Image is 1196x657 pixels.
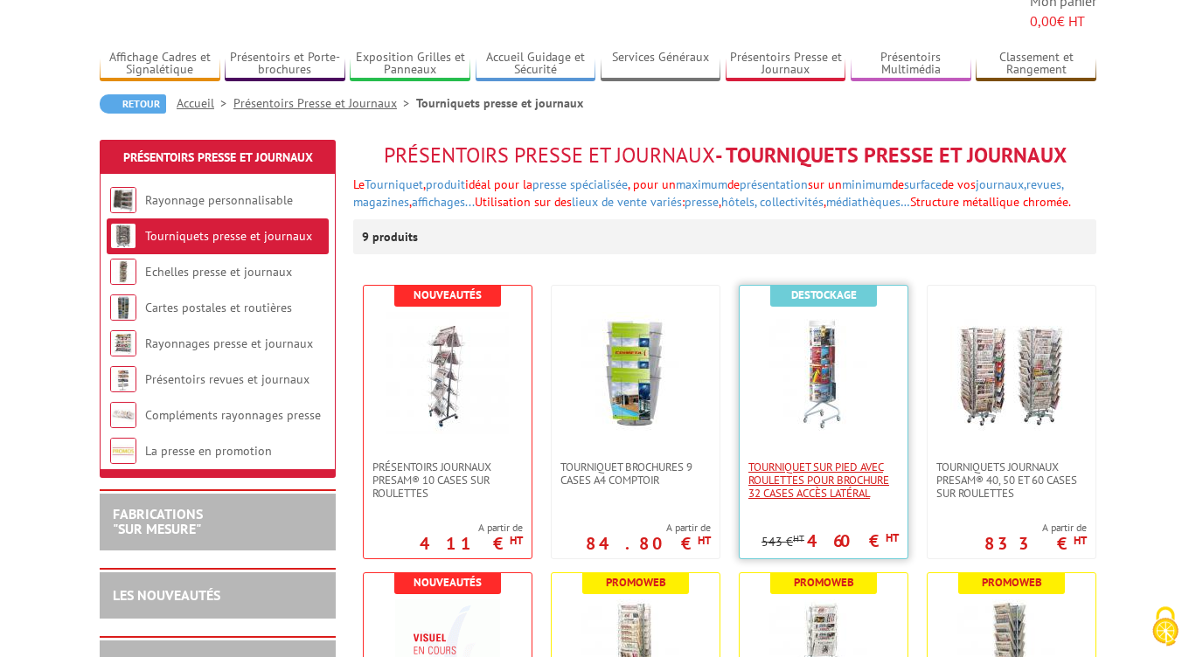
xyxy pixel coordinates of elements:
b: Destockage [791,287,857,302]
img: Echelles presse et journaux [110,259,136,285]
font: de vos [353,176,1071,210]
a: présentation [740,176,808,192]
b: Promoweb [794,575,854,590]
a: Présentoirs Multimédia [851,50,971,79]
span: Présentoirs journaux Presam® 10 cases sur roulettes [372,460,523,500]
a: journaux, [976,176,1026,192]
a: Tourniquets presse et journaux [145,228,312,244]
a: Présentoirs Presse et Journaux [726,50,846,79]
span: , p [628,176,640,192]
span: A partir de [984,521,1087,535]
a: minimum [842,176,892,192]
span: € HT [1030,11,1096,31]
span: collectivités [760,194,824,210]
a: Présentoirs Presse et Journaux [233,95,416,111]
img: Cartes postales et routières [110,294,136,321]
img: La presse en promotion [110,438,136,464]
a: Rayonnages presse et journaux [145,335,313,351]
a: Présentoirs et Porte-brochures [225,50,345,79]
font: sur un [353,176,1071,210]
a: Compléments rayonnages presse [145,407,321,423]
font: our un [353,176,1071,210]
a: Tourniquet [365,176,423,192]
a: Rayonnage personnalisable [145,192,293,208]
sup: HT [886,530,899,545]
a: La presse en promotion [145,443,272,459]
img: Rayonnages presse et journaux [110,330,136,356]
a: presse [685,194,719,210]
sup: HT [510,533,523,548]
a: Affichage Cadres et Signalétique [100,50,220,79]
span: A partir de [586,521,711,535]
a: Exposition Grilles et Panneaux [350,50,470,79]
a: Présentoirs Presse et Journaux [123,149,313,165]
a: Présentoirs journaux Presam® 10 cases sur roulettes [364,460,532,500]
a: Accueil [177,95,233,111]
button: Cookies (fenêtre modale) [1135,598,1196,657]
a: revues, [1026,176,1063,192]
a: Retour [100,94,166,114]
a: LES NOUVEAUTÉS [113,586,220,604]
a: hôtels, [721,194,756,210]
b: Promoweb [606,575,666,590]
span: , [353,176,1063,210]
p: 460 € [807,536,899,546]
img: Présentoirs revues et journaux [110,366,136,392]
a: affichages... [412,194,475,210]
b: Promoweb [982,575,1042,590]
img: Tourniquets presse et journaux [110,223,136,249]
a: lieux de vente variés [572,194,682,210]
img: Compléments rayonnages presse [110,402,136,428]
img: Rayonnage personnalisable [110,187,136,213]
a: produit [426,176,465,192]
a: médiathèques… [826,194,910,210]
span: Tourniquet sur pied avec roulettes pour brochure 32 cases accès latéral [748,460,899,500]
a: Présentoirs revues et journaux [145,371,309,387]
a: Echelles presse et journaux [145,264,292,280]
b: Nouveautés [414,575,482,590]
span: 0,00 [1030,12,1057,30]
img: Tourniquet sur pied avec roulettes pour brochure 32 cases accès latéral [762,312,885,434]
sup: HT [698,533,711,548]
b: Nouveautés [414,287,482,302]
a: surface [904,176,942,192]
h1: - Tourniquets presse et journaux [353,144,1096,167]
p: 411 € [420,538,523,549]
span: A partir de [420,521,523,535]
a: presse spécialisée [532,176,628,192]
p: 9 produits [362,219,428,254]
a: magazines [353,194,409,210]
a: FABRICATIONS"Sur Mesure" [113,505,203,538]
font: , [719,194,1071,210]
p: 833 € [984,538,1087,549]
a: Tourniquet sur pied avec roulettes pour brochure 32 cases accès latéral [740,460,907,500]
a: Accueil Guidage et Sécurité [476,50,596,79]
font: , [824,194,1071,210]
sup: HT [1074,533,1087,548]
a: Classement et Rangement [976,50,1096,79]
p: 543 € [761,536,804,549]
span: Tourniquets journaux Presam® 40, 50 et 60 cases sur roulettes [936,460,1087,500]
font: de [353,176,1071,210]
a: Tourniquet brochures 9 cases A4 comptoir [552,460,720,487]
span: Tourniquet brochures 9 cases A4 comptoir [560,460,711,487]
img: Tourniquets journaux Presam® 40, 50 et 60 cases sur roulettes [950,312,1073,434]
a: Services Généraux [601,50,721,79]
a: maximum [676,176,727,192]
li: Tourniquets presse et journaux [416,94,583,112]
